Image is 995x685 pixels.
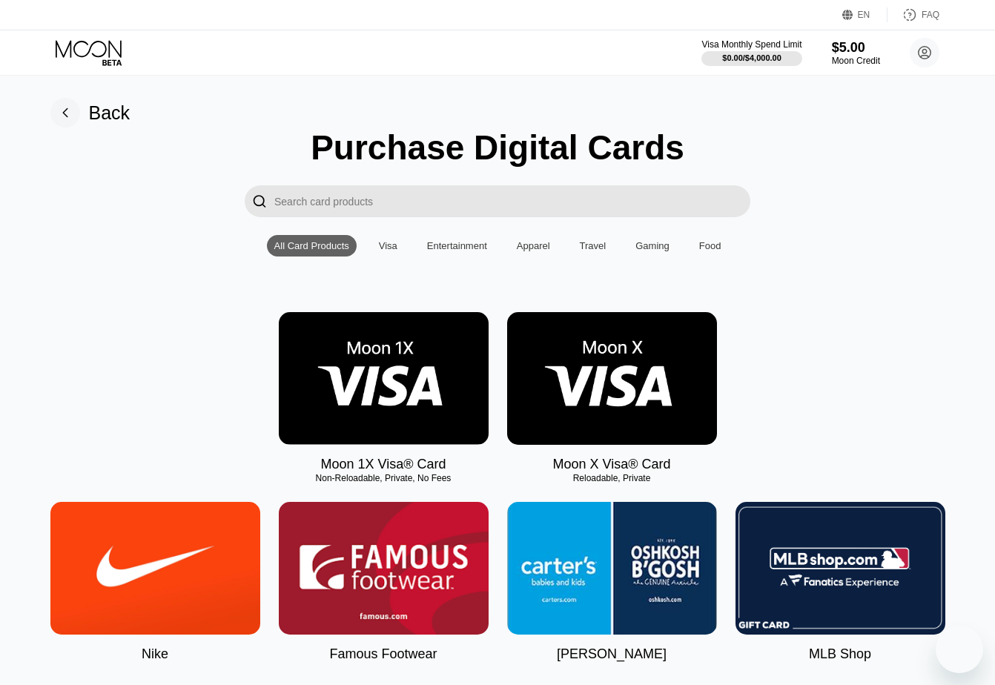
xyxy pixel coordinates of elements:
div: Visa [379,240,397,251]
div: Nike [142,646,168,662]
div: All Card Products [274,240,349,251]
div: $5.00 [832,40,880,56]
div: Back [89,102,130,124]
div:  [245,185,274,217]
div: Entertainment [427,240,487,251]
div: Entertainment [420,235,495,257]
div: Food [699,240,721,251]
div: Apparel [517,240,550,251]
div: $0.00 / $4,000.00 [722,53,781,62]
div: Visa [371,235,405,257]
div:  [252,193,267,210]
input: Search card products [274,185,750,217]
div: All Card Products [267,235,357,257]
div: Moon X Visa® Card [552,457,670,472]
div: Apparel [509,235,558,257]
div: [PERSON_NAME] [557,646,667,662]
div: FAQ [922,10,939,20]
div: Moon Credit [832,56,880,66]
div: Famous Footwear [329,646,437,662]
div: Gaming [635,240,670,251]
div: Visa Monthly Spend Limit [701,39,801,50]
div: Visa Monthly Spend Limit$0.00/$4,000.00 [701,39,801,66]
div: Purchase Digital Cards [311,128,684,168]
div: EN [858,10,870,20]
div: Travel [580,240,606,251]
div: Food [692,235,729,257]
div: $5.00Moon Credit [832,40,880,66]
div: Back [50,98,130,128]
div: Non-Reloadable, Private, No Fees [279,473,489,483]
div: MLB Shop [809,646,871,662]
div: Gaming [628,235,677,257]
div: Moon 1X Visa® Card [320,457,446,472]
div: Travel [572,235,614,257]
div: FAQ [887,7,939,22]
div: Reloadable, Private [507,473,717,483]
div: EN [842,7,887,22]
iframe: Button to launch messaging window, conversation in progress [936,626,983,673]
